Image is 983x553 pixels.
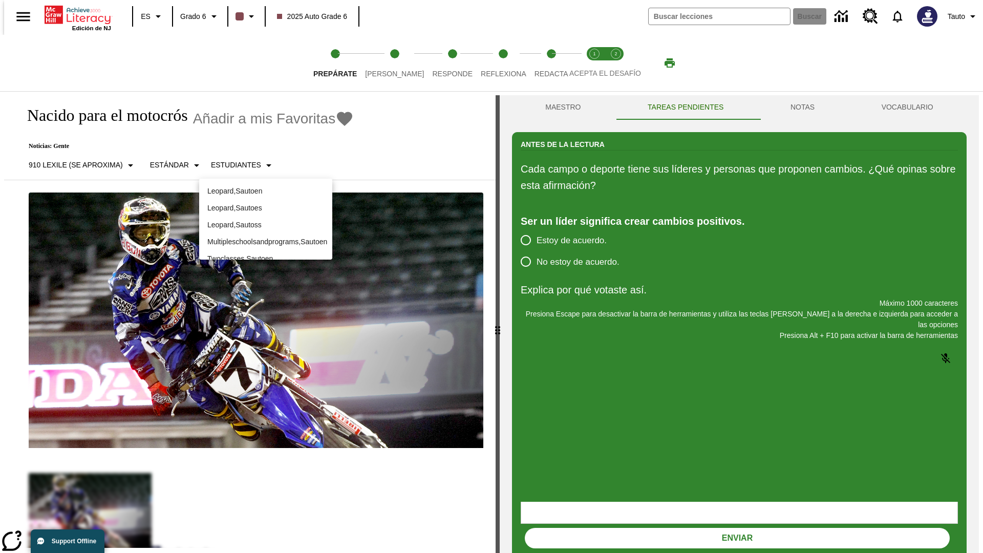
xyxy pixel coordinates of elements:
[207,253,324,264] p: Twoclasses , Sautoen
[207,237,324,247] p: Multipleschoolsandprograms , Sautoen
[207,186,324,197] p: Leopard , Sautoen
[4,8,149,17] body: Explica por qué votaste así. Máximo 1000 caracteres Presiona Alt + F10 para activar la barra de h...
[207,220,324,230] p: Leopard , Sautoss
[207,203,324,214] p: Leopard , Sautoes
